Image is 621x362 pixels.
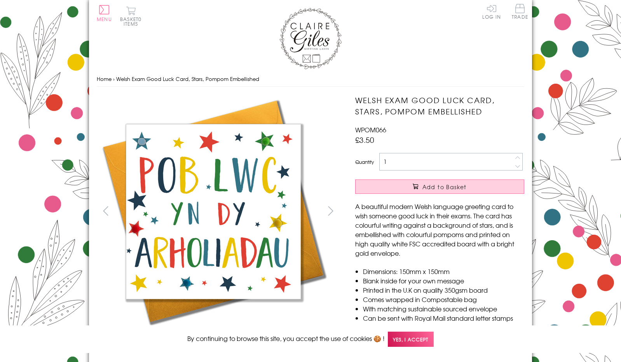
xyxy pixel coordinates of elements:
[124,16,141,27] span: 0 items
[97,16,112,23] span: Menu
[113,75,115,83] span: ›
[363,304,524,313] li: With matching sustainable sourced envelope
[97,75,112,83] a: Home
[512,4,528,19] span: Trade
[363,295,524,304] li: Comes wrapped in Compostable bag
[363,276,524,285] li: Blank inside for your own message
[355,158,374,165] label: Quantity
[97,5,112,21] button: Menu
[355,95,524,117] h1: Welsh Exam Good Luck Card, Stars, Pompom Embellished
[355,179,524,194] button: Add to Basket
[355,134,374,145] span: £3.50
[120,6,141,26] button: Basket0 items
[422,183,467,191] span: Add to Basket
[340,95,573,296] img: Welsh Exam Good Luck Card, Stars, Pompom Embellished
[97,202,114,220] button: prev
[363,313,524,323] li: Can be sent with Royal Mail standard letter stamps
[388,332,434,347] span: Yes, I accept
[512,4,528,21] a: Trade
[363,285,524,295] li: Printed in the U.K on quality 350gsm board
[322,202,340,220] button: next
[363,267,524,276] li: Dimensions: 150mm x 150mm
[355,125,386,134] span: WPOM066
[97,95,330,328] img: Welsh Exam Good Luck Card, Stars, Pompom Embellished
[355,202,524,258] p: A beautiful modern Welsh language greeting card to wish someone good luck in their exams. The car...
[97,71,524,87] nav: breadcrumbs
[279,8,342,69] img: Claire Giles Greetings Cards
[482,4,501,19] a: Log In
[116,75,259,83] span: Welsh Exam Good Luck Card, Stars, Pompom Embellished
